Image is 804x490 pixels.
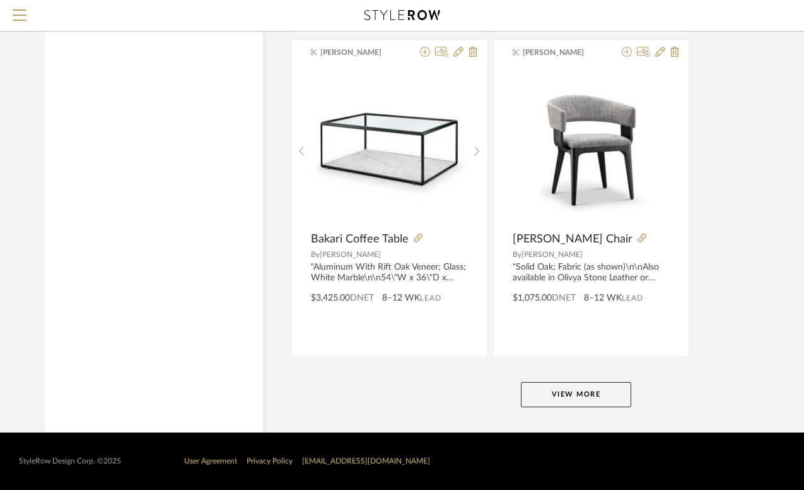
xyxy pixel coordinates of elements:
div: "Solid Oak; Fabric (as shown)\n\nAlso available in Olivya Stone Leather or COM/COL\n\n23\"W x 22\... [513,262,670,284]
a: User Agreement [184,457,237,465]
span: 8–12 WK [584,292,622,305]
span: [PERSON_NAME] Chair [513,232,632,246]
span: [PERSON_NAME] [523,47,602,58]
span: By [311,251,320,258]
img: Kirk Chair [513,68,670,225]
span: $1,075.00 [513,294,552,302]
span: [PERSON_NAME] [320,251,381,258]
span: $3,425.00 [311,294,350,302]
span: Lead [622,294,643,302]
div: 0 [311,68,467,225]
a: [EMAIL_ADDRESS][DOMAIN_NAME] [302,457,430,465]
span: Bakari Coffee Table [311,232,409,246]
span: By [513,251,521,258]
span: Lead [420,294,441,302]
span: DNET [350,294,374,302]
div: StyleRow Design Corp. ©2025 [19,457,121,466]
span: [PERSON_NAME] [521,251,583,258]
a: Privacy Policy [247,457,293,465]
button: View More [521,382,631,407]
span: [PERSON_NAME] [320,47,400,58]
div: "Aluminum With Rift Oak Veneer; Glass; White Marble\n\n54\"W x 36\"D x 17\"H\n\nCustom options av... [311,262,468,284]
span: DNET [552,294,576,302]
img: Bakari Coffee Table [311,68,467,225]
span: 8–12 WK [382,292,420,305]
